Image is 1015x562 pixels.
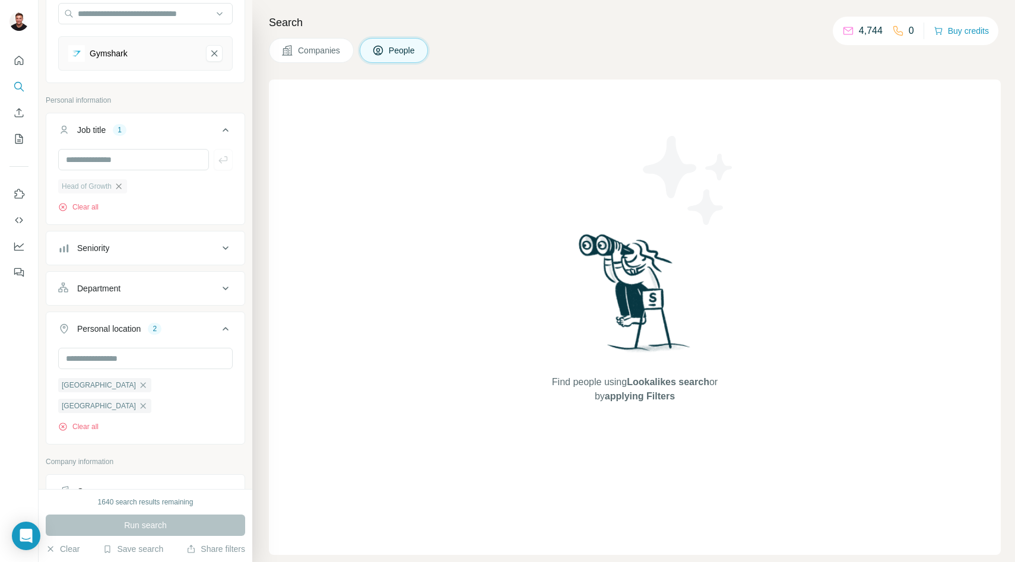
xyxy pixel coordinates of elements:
[46,315,245,348] button: Personal location2
[627,377,709,387] span: Lookalikes search
[934,23,989,39] button: Buy credits
[46,234,245,262] button: Seniority
[9,12,28,31] img: Avatar
[12,522,40,550] div: Open Intercom Messenger
[77,485,113,497] div: Company
[46,543,80,555] button: Clear
[859,24,883,38] p: 4,744
[58,421,99,432] button: Clear all
[9,209,28,231] button: Use Surfe API
[9,236,28,257] button: Dashboard
[9,183,28,205] button: Use Surfe on LinkedIn
[269,14,1001,31] h4: Search
[68,45,85,62] img: Gymshark-logo
[148,323,161,334] div: 2
[62,380,136,390] span: [GEOGRAPHIC_DATA]
[58,202,99,212] button: Clear all
[77,282,120,294] div: Department
[46,477,245,506] button: Company
[9,128,28,150] button: My lists
[62,401,136,411] span: [GEOGRAPHIC_DATA]
[46,95,245,106] p: Personal information
[62,181,112,192] span: Head of Growth
[103,543,163,555] button: Save search
[9,262,28,283] button: Feedback
[635,127,742,234] img: Surfe Illustration - Stars
[113,125,126,135] div: 1
[77,242,109,254] div: Seniority
[98,497,194,507] div: 1640 search results remaining
[46,456,245,467] p: Company information
[573,231,697,363] img: Surfe Illustration - Woman searching with binoculars
[540,375,729,404] span: Find people using or by
[46,116,245,149] button: Job title1
[9,102,28,123] button: Enrich CSV
[605,391,675,401] span: applying Filters
[77,124,106,136] div: Job title
[9,76,28,97] button: Search
[298,45,341,56] span: Companies
[186,543,245,555] button: Share filters
[46,274,245,303] button: Department
[90,47,128,59] div: Gymshark
[909,24,914,38] p: 0
[206,45,223,62] button: Gymshark-remove-button
[77,323,141,335] div: Personal location
[389,45,416,56] span: People
[9,50,28,71] button: Quick start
